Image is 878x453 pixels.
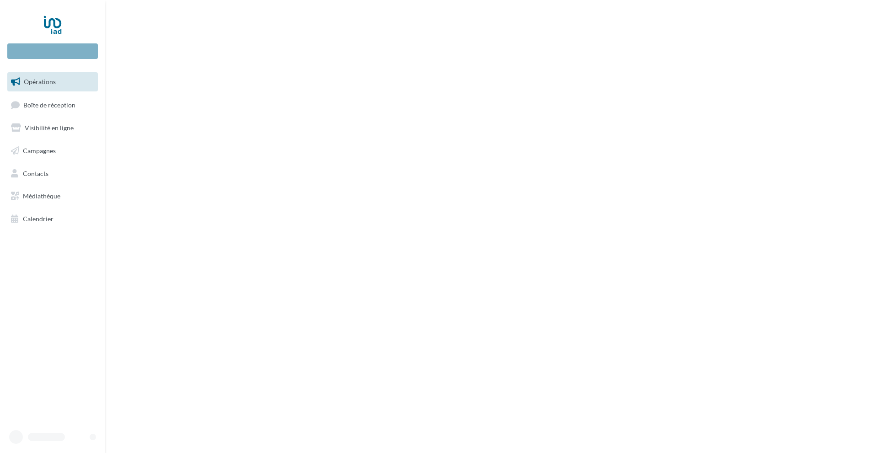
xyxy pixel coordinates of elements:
[5,95,100,115] a: Boîte de réception
[5,187,100,206] a: Médiathèque
[23,169,48,177] span: Contacts
[5,164,100,183] a: Contacts
[23,101,75,108] span: Boîte de réception
[23,147,56,155] span: Campagnes
[25,124,74,132] span: Visibilité en ligne
[5,209,100,229] a: Calendrier
[5,141,100,160] a: Campagnes
[5,72,100,91] a: Opérations
[23,192,60,200] span: Médiathèque
[24,78,56,85] span: Opérations
[23,215,54,223] span: Calendrier
[5,118,100,138] a: Visibilité en ligne
[7,43,98,59] div: Nouvelle campagne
